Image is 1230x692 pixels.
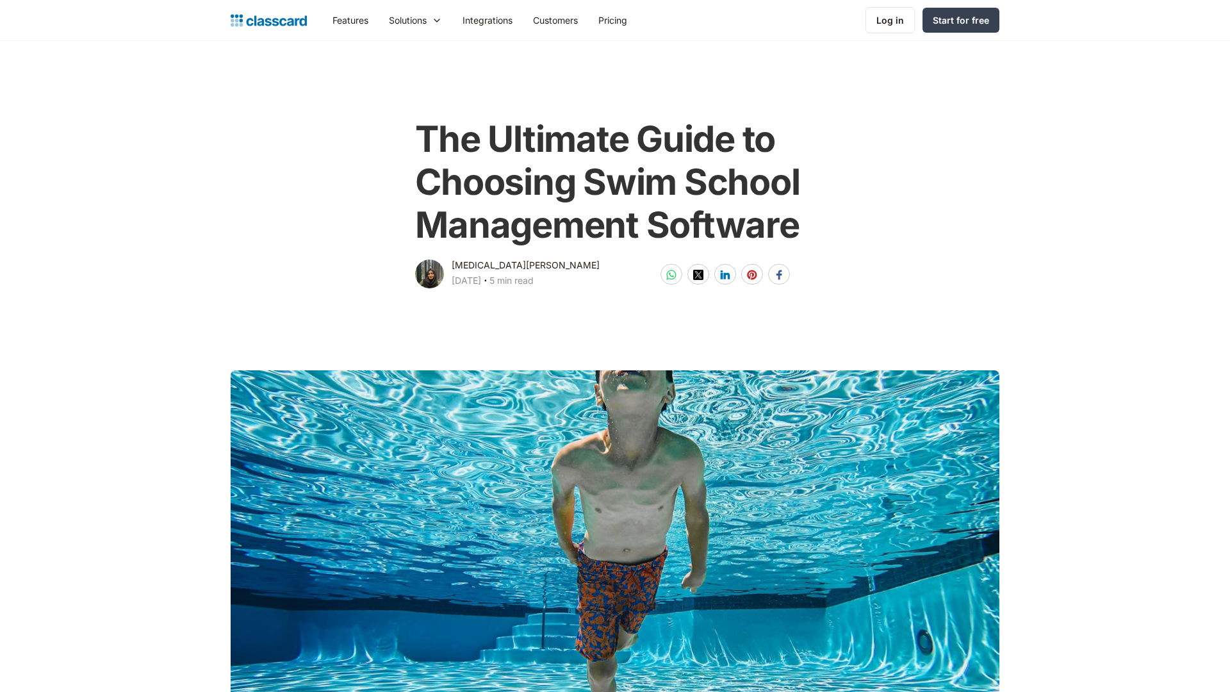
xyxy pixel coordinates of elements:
h1: The Ultimate Guide to Choosing Swim School Management Software [415,118,814,247]
div: [MEDICAL_DATA][PERSON_NAME] [452,258,600,273]
a: Pricing [588,6,637,35]
img: pinterest-white sharing button [747,270,757,280]
a: Customers [523,6,588,35]
img: linkedin-white sharing button [720,270,730,280]
a: Features [322,6,379,35]
a: Log in [865,7,915,33]
div: ‧ [481,273,489,291]
img: whatsapp-white sharing button [666,270,676,280]
div: Solutions [389,13,427,27]
div: Start for free [933,13,989,27]
div: 5 min read [489,273,534,288]
a: Integrations [452,6,523,35]
img: facebook-white sharing button [774,270,784,280]
a: Logo [231,12,307,29]
a: Start for free [922,8,999,33]
div: [DATE] [452,273,481,288]
img: twitter-white sharing button [693,270,703,280]
div: Log in [876,13,904,27]
div: Solutions [379,6,452,35]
